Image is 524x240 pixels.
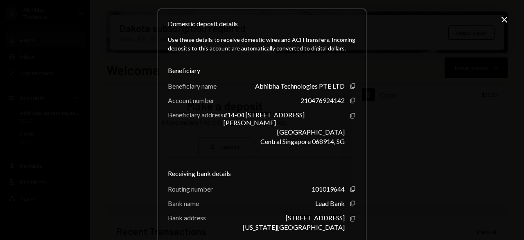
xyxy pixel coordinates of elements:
div: Use these details to receive domestic wires and ACH transfers. Incoming deposits to this account ... [168,35,356,53]
div: #14-04 [STREET_ADDRESS][PERSON_NAME] [224,111,345,126]
div: Beneficiary [168,66,356,75]
div: Routing number [168,185,213,193]
div: [GEOGRAPHIC_DATA] [277,128,345,136]
div: Central Singapore 068914, SG [260,137,345,145]
div: [STREET_ADDRESS] [286,214,345,222]
div: [US_STATE][GEOGRAPHIC_DATA] [243,223,345,231]
div: 210476924142 [300,96,345,104]
div: Bank name [168,199,199,207]
div: Beneficiary name [168,82,217,90]
div: Abhibha Technologies PTE LTD [255,82,345,90]
div: Bank address [168,214,206,222]
div: Account number [168,96,215,104]
div: Domestic deposit details [168,19,238,29]
div: Receiving bank details [168,169,356,178]
div: Beneficiary address [168,111,224,119]
div: Lead Bank [315,199,345,207]
div: 101019644 [312,185,345,193]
